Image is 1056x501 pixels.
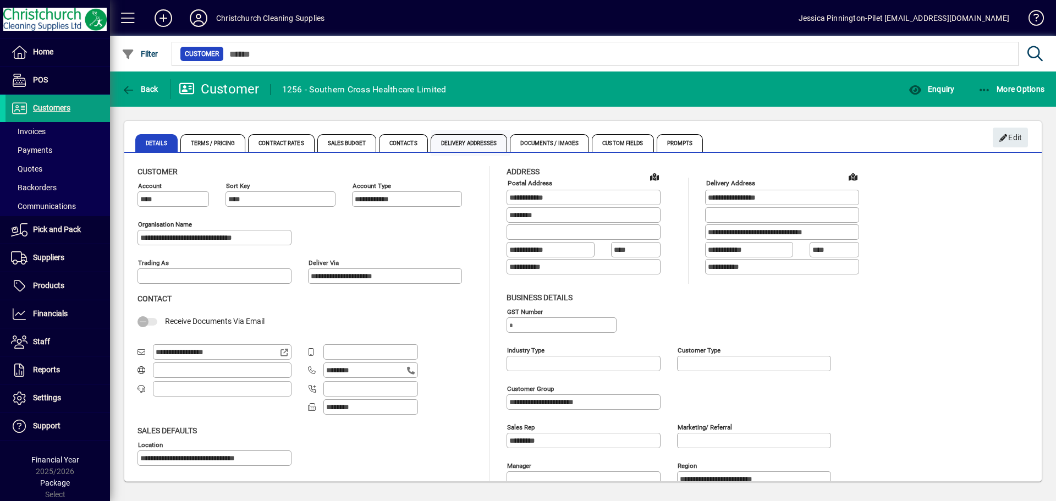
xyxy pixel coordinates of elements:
[137,294,172,303] span: Contact
[5,328,110,356] a: Staff
[844,168,862,185] a: View on map
[11,202,76,211] span: Communications
[138,182,162,190] mat-label: Account
[248,134,314,152] span: Contract Rates
[185,48,219,59] span: Customer
[978,85,1045,93] span: More Options
[678,346,721,354] mat-label: Customer type
[33,225,81,234] span: Pick and Pack
[5,122,110,141] a: Invoices
[507,293,573,302] span: Business details
[5,272,110,300] a: Products
[353,182,391,190] mat-label: Account Type
[122,49,158,58] span: Filter
[5,384,110,412] a: Settings
[657,134,703,152] span: Prompts
[5,178,110,197] a: Backorders
[309,259,339,267] mat-label: Deliver via
[180,134,246,152] span: Terms / Pricing
[906,79,957,99] button: Enquiry
[181,8,216,28] button: Profile
[678,461,697,469] mat-label: Region
[646,168,663,185] a: View on map
[137,167,178,176] span: Customer
[33,103,70,112] span: Customers
[119,79,161,99] button: Back
[999,129,1022,147] span: Edit
[5,197,110,216] a: Communications
[5,216,110,244] a: Pick and Pack
[5,356,110,384] a: Reports
[5,300,110,328] a: Financials
[5,159,110,178] a: Quotes
[592,134,653,152] span: Custom Fields
[909,85,954,93] span: Enquiry
[282,81,447,98] div: 1256 - Southern Cross Healthcare Limited
[1020,2,1042,38] a: Knowledge Base
[33,253,64,262] span: Suppliers
[122,85,158,93] span: Back
[379,134,428,152] span: Contacts
[507,346,544,354] mat-label: Industry type
[11,164,42,173] span: Quotes
[5,412,110,440] a: Support
[11,146,52,155] span: Payments
[5,38,110,66] a: Home
[40,478,70,487] span: Package
[179,80,260,98] div: Customer
[165,317,265,326] span: Receive Documents Via Email
[33,47,53,56] span: Home
[5,67,110,94] a: POS
[993,128,1028,147] button: Edit
[510,134,589,152] span: Documents / Images
[799,9,1009,27] div: Jessica Pinnington-Pilet [EMAIL_ADDRESS][DOMAIN_NAME]
[33,421,61,430] span: Support
[5,141,110,159] a: Payments
[33,337,50,346] span: Staff
[216,9,324,27] div: Christchurch Cleaning Supplies
[5,244,110,272] a: Suppliers
[507,384,554,392] mat-label: Customer group
[138,441,163,448] mat-label: Location
[431,134,508,152] span: Delivery Addresses
[507,423,535,431] mat-label: Sales rep
[137,426,197,435] span: Sales defaults
[11,127,46,136] span: Invoices
[138,221,192,228] mat-label: Organisation name
[33,281,64,290] span: Products
[678,423,732,431] mat-label: Marketing/ Referral
[507,461,531,469] mat-label: Manager
[138,259,169,267] mat-label: Trading as
[317,134,376,152] span: Sales Budget
[33,393,61,402] span: Settings
[226,182,250,190] mat-label: Sort key
[975,79,1048,99] button: More Options
[135,134,178,152] span: Details
[507,167,540,176] span: Address
[33,365,60,374] span: Reports
[507,307,543,315] mat-label: GST Number
[33,75,48,84] span: POS
[33,309,68,318] span: Financials
[146,8,181,28] button: Add
[31,455,79,464] span: Financial Year
[110,79,170,99] app-page-header-button: Back
[11,183,57,192] span: Backorders
[119,44,161,64] button: Filter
